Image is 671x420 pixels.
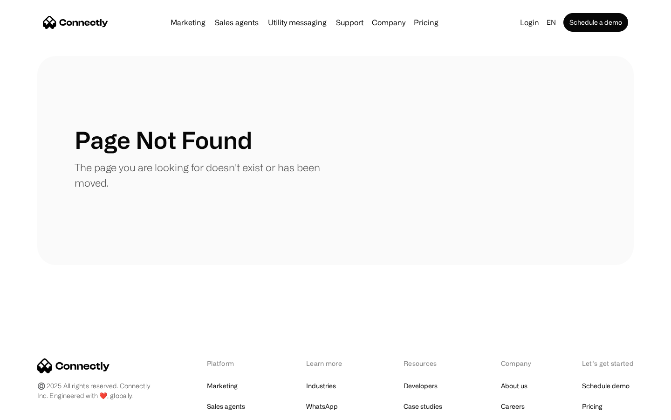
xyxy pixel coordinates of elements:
[404,400,442,413] a: Case studies
[75,160,335,190] p: The page you are looking for doesn't exist or has been moved.
[547,16,556,29] div: en
[207,400,245,413] a: Sales agents
[501,400,525,413] a: Careers
[264,19,330,26] a: Utility messaging
[9,403,56,417] aside: Language selected: English
[582,400,603,413] a: Pricing
[167,19,209,26] a: Marketing
[501,379,527,392] a: About us
[563,13,628,32] a: Schedule a demo
[306,358,355,368] div: Learn more
[516,16,543,29] a: Login
[75,126,252,154] h1: Page Not Found
[404,379,438,392] a: Developers
[410,19,442,26] a: Pricing
[207,358,258,368] div: Platform
[211,19,262,26] a: Sales agents
[332,19,367,26] a: Support
[19,404,56,417] ul: Language list
[501,358,534,368] div: Company
[207,379,238,392] a: Marketing
[306,379,336,392] a: Industries
[582,379,630,392] a: Schedule demo
[306,400,338,413] a: WhatsApp
[404,358,452,368] div: Resources
[372,16,405,29] div: Company
[582,358,634,368] div: Let’s get started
